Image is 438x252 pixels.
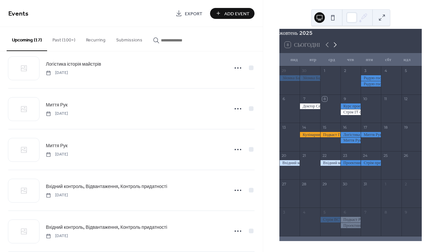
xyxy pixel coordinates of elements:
[46,111,68,117] span: [DATE]
[279,29,422,37] div: жовтень 2025
[322,96,327,101] div: 8
[342,210,347,215] div: 6
[302,153,307,158] div: 21
[403,153,408,158] div: 26
[363,68,368,73] div: 3
[46,223,167,231] a: Вхідний контроль, Відвантаження, Контроль придатності
[46,152,68,157] span: [DATE]
[340,138,361,143] div: Миття Рук
[279,160,300,166] div: Вхідний контроль, Відвантаження, Контроль придатності
[322,181,327,186] div: 29
[281,181,286,186] div: 27
[383,210,388,215] div: 8
[7,27,47,51] button: Upcoming (17)
[46,183,167,190] a: Вхідний контроль, Відвантаження, Контроль придатності
[210,8,255,19] button: Add Event
[403,181,408,186] div: 2
[281,68,286,73] div: 29
[322,125,327,130] div: 15
[398,53,416,66] div: ндл
[46,143,67,150] span: Миття Рук
[363,96,368,101] div: 10
[342,153,347,158] div: 23
[281,96,286,101] div: 6
[300,132,320,138] div: Кулінарний мк
[342,96,347,101] div: 9
[342,68,347,73] div: 2
[46,102,67,109] span: Миття Рук
[320,160,340,166] div: Вхідний контроль, Відвантаження, Контроль придатності
[403,125,408,130] div: 19
[281,125,286,130] div: 13
[320,132,340,138] div: Подкаст Гефест, 2 зйомки
[47,27,81,50] button: Past (100+)
[341,53,360,66] div: чтв
[342,125,347,130] div: 16
[111,27,148,50] button: Submissions
[281,153,286,158] div: 20
[340,103,361,109] div: Курс проектний менеджмент 3-4
[379,53,398,66] div: сбт
[185,10,202,17] span: Export
[360,53,379,66] div: птн
[46,101,67,109] a: Миття Рук
[403,96,408,101] div: 12
[81,27,111,50] button: Recurring
[46,60,101,68] a: Логістика історія майстрів
[46,183,167,190] span: Вхідний контроль, Відвантаження, Контроль придатності
[361,81,381,87] div: Радую гостя, керівники
[46,70,68,76] span: [DATE]
[340,132,361,138] div: Логістика історія майстрів
[383,125,388,130] div: 18
[300,75,320,81] div: Зйомка Бадді
[302,181,307,186] div: 28
[304,53,323,66] div: втр
[363,125,368,130] div: 17
[322,68,327,73] div: 1
[320,217,340,222] div: Стрім ВСТ
[403,68,408,73] div: 5
[340,160,361,166] div: Проектний менеджмент 5/6
[363,210,368,215] div: 7
[340,109,361,115] div: Стрім IT day Temabit
[281,210,286,215] div: 3
[46,233,68,239] span: [DATE]
[361,160,381,166] div: Стрім презентація книги
[8,7,29,20] span: Events
[224,10,250,17] span: Add Event
[363,181,368,186] div: 31
[322,210,327,215] div: 5
[383,96,388,101] div: 11
[383,181,388,186] div: 1
[302,125,307,130] div: 14
[285,53,304,66] div: пнд
[403,210,408,215] div: 9
[383,153,388,158] div: 25
[340,217,361,222] div: Подкаст PO Skills
[46,61,101,68] span: Логістика історія майстрів
[342,181,347,186] div: 30
[340,223,361,228] div: Проектний менеджмент
[361,132,381,138] div: Миття Рук
[46,192,68,198] span: [DATE]
[361,75,381,81] div: Радую гостя стрім
[171,8,207,19] a: Export
[383,68,388,73] div: 4
[302,210,307,215] div: 4
[46,142,67,150] a: Миття Рук
[322,53,341,66] div: срд
[322,153,327,158] div: 22
[363,153,368,158] div: 24
[300,103,320,109] div: Доктор Сем стрім, радіорубка
[302,68,307,73] div: 30
[279,75,300,81] div: Зйомка Бадді
[302,96,307,101] div: 7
